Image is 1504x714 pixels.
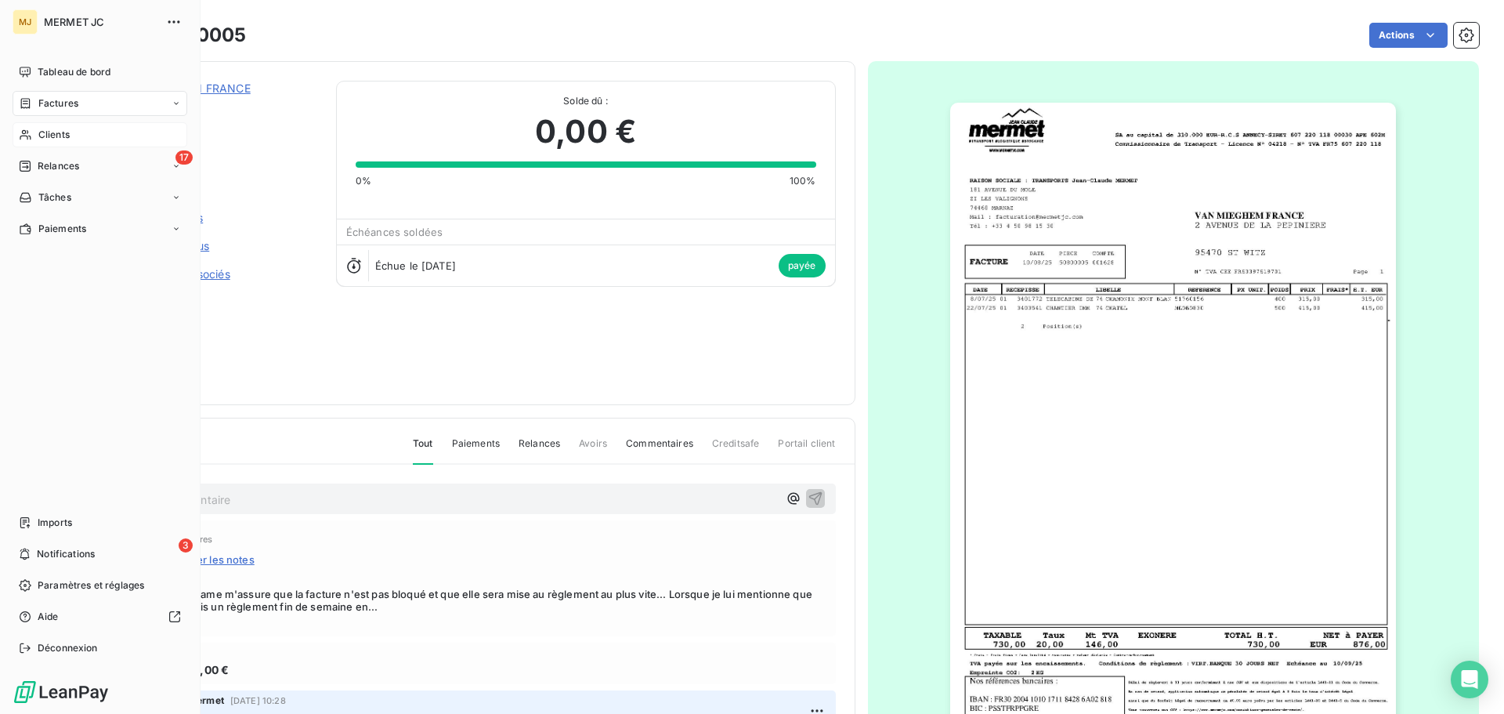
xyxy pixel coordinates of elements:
span: 3 [179,538,193,553]
span: Notes : [101,571,830,583]
span: MERMET JC [44,16,157,28]
span: 0,00 € [535,108,636,155]
span: Paiements [452,437,500,463]
span: CA tel du 09/10 : la dame m'assure que la facture n'est pas bloqué et que elle sera mise au règle... [101,588,830,613]
span: Solde dû : [356,94,816,108]
span: 0% [356,174,371,188]
span: Portail client [778,437,835,463]
img: Logo LeanPay [13,680,110,705]
span: Relances [519,437,560,463]
span: Notifications [37,547,95,561]
div: Open Intercom Messenger [1451,661,1488,698]
span: Paiements [38,222,86,236]
span: [DATE] 10:28 [230,696,286,705]
a: Aide [13,604,187,629]
div: MJ [13,9,38,34]
span: payée [779,254,826,277]
span: Commentaires [626,437,693,463]
span: Paramètres et réglages [38,578,144,593]
span: Creditsafe [712,437,760,463]
span: Masquer les notes [163,553,255,566]
span: Clients [38,128,70,142]
span: Factures [38,96,78,111]
span: Tableau de bord [38,65,110,79]
span: 876,00 € [179,661,229,678]
span: Afficher la suite [101,618,830,630]
span: C001628 [123,100,317,112]
span: Échue le [DATE] [375,259,456,272]
span: Recouvrement Mermet [118,694,224,708]
span: Tout [413,437,433,465]
span: Avoirs [579,437,607,463]
span: 17 [175,150,193,165]
span: Tâches [38,190,71,205]
span: Aide [38,610,59,624]
button: Actions [1369,23,1448,48]
span: Déconnexion [38,641,98,655]
span: Imports [38,516,72,530]
span: Relances [38,159,79,173]
span: 100% [790,174,816,188]
span: Échéances soldées [346,226,443,238]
